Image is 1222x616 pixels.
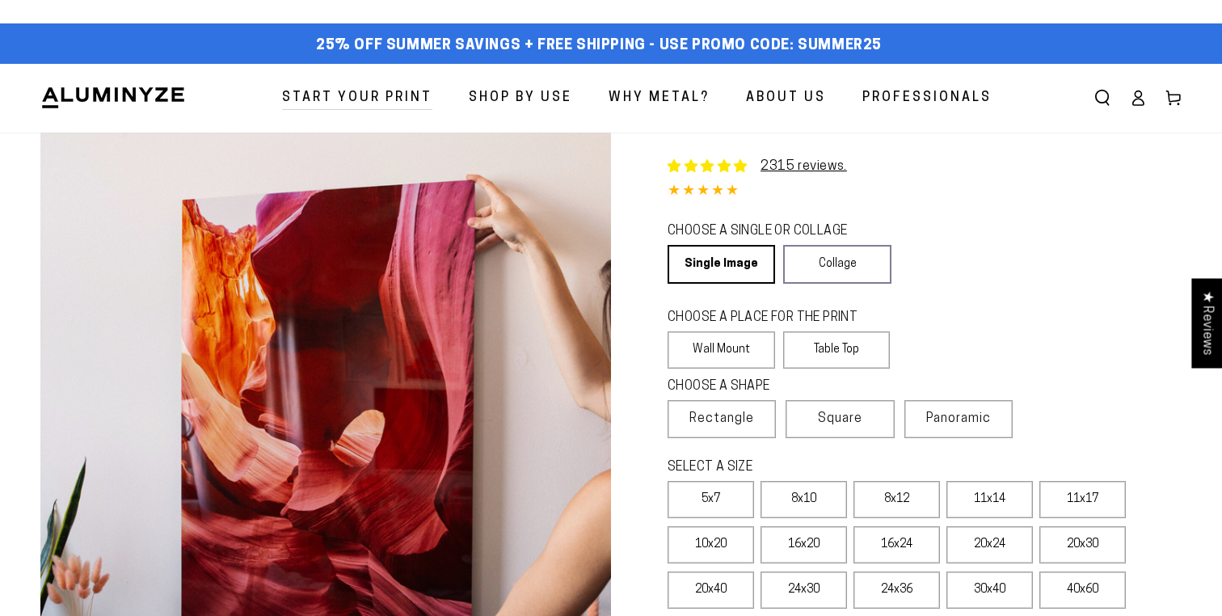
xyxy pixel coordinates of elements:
legend: SELECT A SIZE [668,458,970,477]
label: 8x12 [853,481,940,518]
div: Click to open Judge.me floating reviews tab [1191,278,1222,368]
span: Square [818,409,862,428]
a: Shop By Use [457,77,584,120]
label: Table Top [783,331,891,369]
img: Aluminyze [40,86,186,110]
label: 11x14 [946,481,1033,518]
span: Professionals [862,86,992,110]
label: 5x7 [668,481,754,518]
label: 16x24 [853,526,940,563]
span: Panoramic [926,412,991,425]
label: 20x40 [668,572,754,609]
span: About Us [746,86,826,110]
label: 16x20 [761,526,847,563]
label: 8x10 [761,481,847,518]
a: About Us [734,77,838,120]
a: 2315 reviews. [761,160,847,173]
legend: CHOOSE A SINGLE OR COLLAGE [668,222,876,241]
a: 2315 reviews. [668,157,847,176]
legend: CHOOSE A SHAPE [668,378,878,396]
legend: CHOOSE A PLACE FOR THE PRINT [668,309,875,327]
span: Start Your Print [282,86,432,110]
label: Wall Mount [668,331,775,369]
label: 24x30 [761,572,847,609]
label: 20x30 [1039,526,1126,563]
div: 4.85 out of 5.0 stars [668,180,1182,204]
a: Professionals [850,77,1004,120]
a: Start Your Print [270,77,445,120]
summary: Search our site [1085,80,1120,116]
label: 10x20 [668,526,754,563]
span: 25% off Summer Savings + Free Shipping - Use Promo Code: SUMMER25 [316,37,882,55]
span: Shop By Use [469,86,572,110]
span: Rectangle [689,409,754,428]
label: 20x24 [946,526,1033,563]
span: Why Metal? [609,86,710,110]
label: 24x36 [853,572,940,609]
label: 40x60 [1039,572,1126,609]
a: Collage [783,245,891,284]
a: Why Metal? [596,77,722,120]
a: Single Image [668,245,775,284]
label: 30x40 [946,572,1033,609]
label: 11x17 [1039,481,1126,518]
